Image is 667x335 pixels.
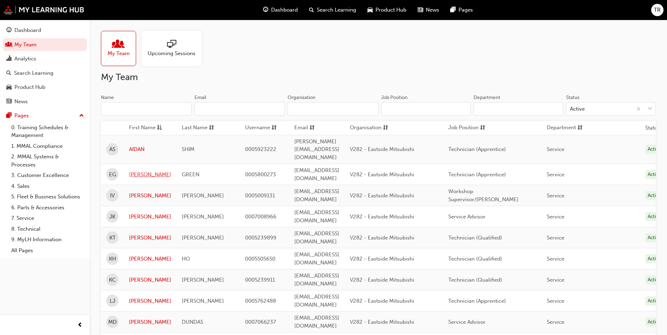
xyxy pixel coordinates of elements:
span: down-icon [648,105,653,114]
span: Service [547,171,564,178]
span: Service [547,192,564,199]
span: Technician (Apprentice) [448,146,506,152]
span: KT [109,234,116,242]
span: [PERSON_NAME] [182,277,224,283]
span: [EMAIL_ADDRESS][DOMAIN_NAME] [294,230,339,245]
span: Dashboard [271,6,298,14]
div: Active [645,170,663,179]
span: LJ [110,297,115,305]
span: [EMAIL_ADDRESS][DOMAIN_NAME] [294,188,339,203]
span: sorting-icon [271,124,277,132]
span: Technician (Qualified) [448,256,502,262]
div: Active [645,275,663,285]
span: news-icon [418,6,423,14]
span: Technician (Qualified) [448,235,502,241]
div: Active [645,212,663,222]
span: TR [654,6,661,14]
span: sorting-icon [383,124,388,132]
span: AS [109,145,115,153]
a: guage-iconDashboard [257,3,303,17]
span: sorting-icon [577,124,583,132]
input: Name [101,102,192,116]
button: Job Positionsorting-icon [448,124,487,132]
span: Department [547,124,576,132]
button: First Nameasc-icon [129,124,168,132]
span: Service Advisor [448,319,486,325]
a: AIDAN [129,145,171,153]
span: Service [547,214,564,220]
span: up-icon [79,111,84,120]
div: Status [566,94,579,101]
div: Dashboard [14,26,41,34]
a: My Team [101,31,142,66]
a: 6. Parts & Accessories [8,202,87,213]
div: Job Position [381,94,408,101]
button: Pages [3,109,87,122]
span: news-icon [6,99,12,105]
div: Active [645,145,663,154]
a: My Team [3,38,87,51]
a: news-iconNews [412,3,445,17]
span: V282 - Eastside Mitsubishi [350,298,414,304]
div: Name [101,94,114,101]
button: Organisationsorting-icon [350,124,389,132]
a: 4. Sales [8,181,87,192]
span: Username [245,124,270,132]
span: Service Advisor [448,214,486,220]
span: Service [547,319,564,325]
span: Service [547,235,564,241]
span: sorting-icon [209,124,214,132]
a: Analytics [3,52,87,65]
a: search-iconSearch Learning [303,3,362,17]
span: chart-icon [6,56,12,62]
span: Job Position [448,124,479,132]
a: [PERSON_NAME] [129,192,171,200]
span: car-icon [6,84,12,91]
button: Last Namesorting-icon [182,124,220,132]
div: Search Learning [14,69,53,77]
span: [PERSON_NAME] [182,192,224,199]
a: News [3,95,87,108]
span: Service [547,277,564,283]
span: guage-icon [6,27,12,34]
a: [PERSON_NAME] [129,171,171,179]
button: Departmentsorting-icon [547,124,585,132]
h2: My Team [101,72,656,83]
div: Active [645,296,663,306]
a: [PERSON_NAME] [129,318,171,326]
span: Email [294,124,308,132]
span: [PERSON_NAME][EMAIL_ADDRESS][DOMAIN_NAME] [294,138,339,160]
a: 9. MyLH Information [8,234,87,245]
span: sessionType_ONLINE_URL-icon [167,40,176,50]
span: SHIM [182,146,194,152]
input: Department [474,102,563,116]
div: Analytics [14,55,36,63]
span: search-icon [309,6,314,14]
th: Status [645,124,660,132]
span: sorting-icon [309,124,315,132]
input: Job Position [381,102,471,116]
span: people-icon [114,40,123,50]
a: car-iconProduct Hub [362,3,412,17]
button: DashboardMy TeamAnalyticsSearch LearningProduct HubNews [3,22,87,109]
span: Pages [458,6,473,14]
div: Email [194,94,206,101]
a: [PERSON_NAME] [129,297,171,305]
span: people-icon [6,42,12,48]
span: Workshop Supervisor/[PERSON_NAME] [448,188,519,203]
span: [EMAIL_ADDRESS][DOMAIN_NAME] [294,251,339,266]
span: [PERSON_NAME] [182,214,224,220]
span: V282 - Eastside Mitsubishi [350,214,414,220]
div: Pages [14,112,29,120]
span: News [426,6,439,14]
span: prev-icon [77,321,83,330]
span: Organisation [350,124,381,132]
span: Search Learning [317,6,356,14]
input: Email [194,102,285,116]
span: V282 - Eastside Mitsubishi [350,235,414,241]
span: Service [547,298,564,304]
span: 0007066237 [245,319,276,325]
a: All Pages [8,245,87,256]
span: V282 - Eastside Mitsubishi [350,146,414,152]
span: 0005239911 [245,277,275,283]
